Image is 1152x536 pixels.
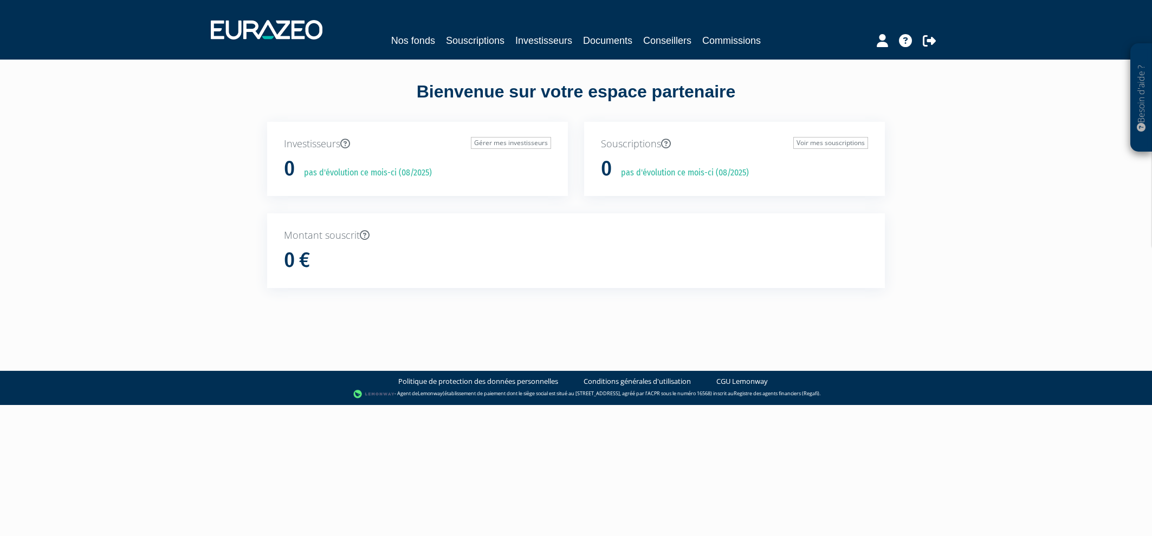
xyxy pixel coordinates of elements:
[734,390,819,397] a: Registre des agents financiers (Regafi)
[471,137,551,149] a: Gérer mes investisseurs
[353,389,395,400] img: logo-lemonway.png
[793,137,868,149] a: Voir mes souscriptions
[702,33,761,48] a: Commissions
[584,376,691,387] a: Conditions générales d'utilisation
[601,158,612,180] h1: 0
[643,33,691,48] a: Conseillers
[296,167,432,179] p: pas d'évolution ce mois-ci (08/2025)
[716,376,768,387] a: CGU Lemonway
[418,390,443,397] a: Lemonway
[284,158,295,180] h1: 0
[601,137,868,151] p: Souscriptions
[613,167,749,179] p: pas d'évolution ce mois-ci (08/2025)
[11,389,1141,400] div: - Agent de (établissement de paiement dont le siège social est situé au [STREET_ADDRESS], agréé p...
[284,137,551,151] p: Investisseurs
[284,249,310,272] h1: 0 €
[259,80,893,122] div: Bienvenue sur votre espace partenaire
[391,33,435,48] a: Nos fonds
[284,228,868,243] p: Montant souscrit
[1135,49,1148,147] p: Besoin d'aide ?
[211,20,322,40] img: 1732889491-logotype_eurazeo_blanc_rvb.png
[515,33,572,48] a: Investisseurs
[583,33,632,48] a: Documents
[398,376,558,387] a: Politique de protection des données personnelles
[446,33,504,48] a: Souscriptions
